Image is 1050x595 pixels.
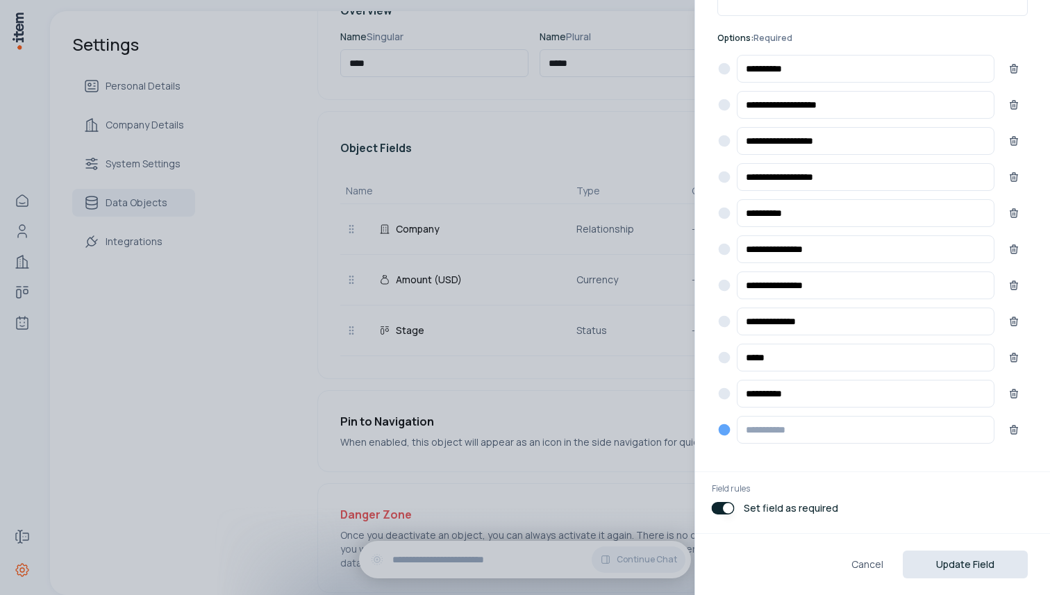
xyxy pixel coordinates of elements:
[712,483,1033,494] p: Field rules
[840,551,894,578] button: Cancel
[903,551,1028,578] button: Update Field
[753,32,792,44] span: Required
[717,33,792,44] p: Options:
[744,501,838,515] p: Set field as required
